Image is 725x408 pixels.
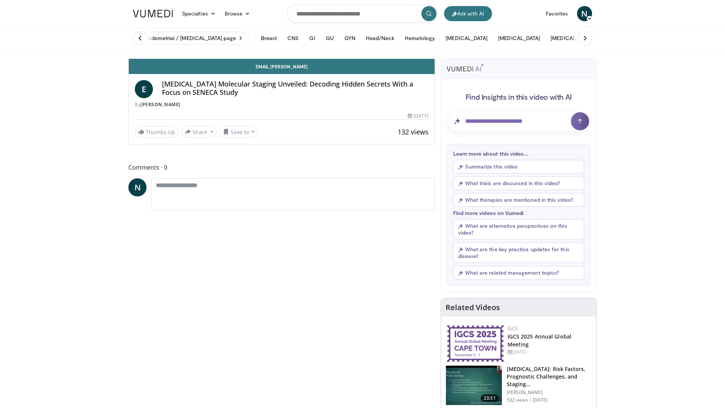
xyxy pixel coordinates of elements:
[453,193,584,207] button: What therapies are mentioned in this video?
[507,397,528,403] p: 532 views
[507,333,571,348] a: IGCS 2025 Annual Global Meeting
[129,59,435,59] video-js: Video Player
[507,349,590,355] div: [DATE]
[140,101,180,108] a: [PERSON_NAME]
[546,31,597,46] button: [MEDICAL_DATA]
[494,31,545,46] button: [MEDICAL_DATA]
[446,366,502,405] img: 5e86894a-1511-4298-8468-71d497c0f255.150x105_q85_crop-smart_upscale.jpg
[453,210,584,216] p: Find more videos on Vumedi
[256,31,281,46] button: Breast
[305,31,319,46] button: GI
[321,31,338,46] button: GU
[507,389,592,396] p: [PERSON_NAME]
[135,101,429,108] div: By
[283,31,303,46] button: CNS
[446,303,500,312] h4: Related Videos
[128,178,147,196] a: N
[128,162,435,172] span: Comments 0
[361,31,399,46] button: Head/Neck
[447,92,591,102] h4: Find Insights in this video with AI
[453,243,584,263] button: What are the key practice updates for this disease?
[447,64,484,71] img: vumedi-ai-logo.svg
[453,176,584,190] button: What trials are discussed in this video?
[128,32,248,45] a: Visit Endometrial / [MEDICAL_DATA] page
[453,150,584,157] p: Learn more about this video...
[162,80,429,96] h4: [MEDICAL_DATA] Molecular Staging Unveiled: Decoding Hidden Secrets With a Focus on SENECA Study
[577,6,592,21] a: N
[533,397,548,403] p: [DATE]
[444,6,492,21] button: Ask with AI
[441,31,492,46] button: [MEDICAL_DATA]
[177,6,220,21] a: Specialties
[481,394,499,402] span: 23:51
[182,126,217,138] button: Share
[529,397,531,403] div: ·
[447,111,591,132] input: Question for AI
[408,113,428,119] div: [DATE]
[135,80,153,98] a: E
[135,126,179,138] a: Thumbs Up
[400,31,440,46] button: Hematology
[541,6,572,21] a: Favorites
[220,126,258,138] button: Save to
[133,10,173,17] img: VuMedi Logo
[129,59,435,74] a: Email [PERSON_NAME]
[447,325,504,362] img: 680d42be-3514-43f9-8300-e9d2fda7c814.png.150x105_q85_autocrop_double_scale_upscale_version-0.2.png
[507,325,518,332] a: IGCS
[453,219,584,240] button: What are alternative perspectives on this video?
[507,365,592,388] h3: [MEDICAL_DATA]: Risk Factors, Prognostic Challenges, and Staging…
[446,365,592,405] a: 23:51 [MEDICAL_DATA]: Risk Factors, Prognostic Challenges, and Staging… [PERSON_NAME] 532 views ·...
[220,6,255,21] a: Browse
[287,5,438,23] input: Search topics, interventions
[453,266,584,280] button: What are related management topics?
[398,127,429,136] span: 132 views
[340,31,360,46] button: GYN
[453,160,584,173] button: Summarize this video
